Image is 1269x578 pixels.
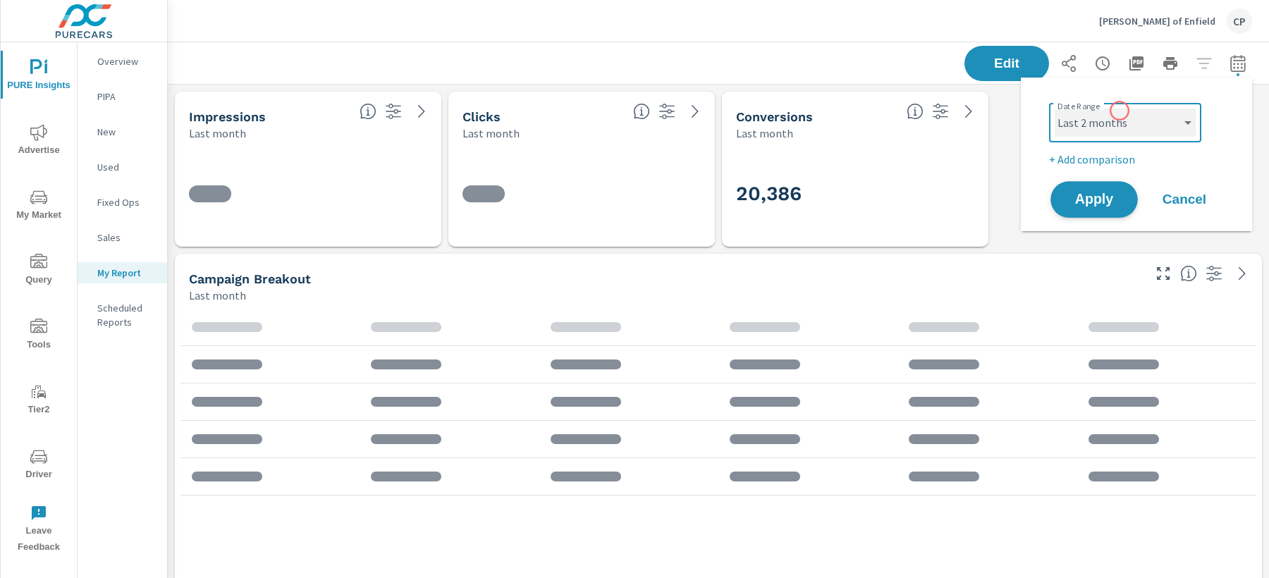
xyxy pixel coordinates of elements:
a: See more details in report [1231,262,1253,285]
div: PIPA [78,86,167,107]
span: PURE Insights [5,59,73,94]
p: Overview [97,54,156,68]
p: + Add comparison [1049,151,1230,168]
p: Last month [462,125,520,142]
button: Share Report [1055,49,1083,78]
h5: Conversions [736,109,813,124]
p: New [97,125,156,139]
p: [PERSON_NAME] of Enfield [1099,15,1215,27]
button: Edit [964,46,1049,81]
p: PIPA [97,90,156,104]
span: Leave Feedback [5,505,73,555]
p: Last month [189,125,246,142]
div: My Report [78,262,167,283]
span: Query [5,254,73,288]
h5: Campaign Breakout [189,271,311,286]
h3: 20,386 [736,182,974,206]
span: Tools [5,319,73,353]
h5: Clicks [462,109,501,124]
div: nav menu [1,42,77,561]
h5: Impressions [189,109,266,124]
div: New [78,121,167,142]
button: Apply [1050,181,1138,218]
span: Tier2 [5,383,73,418]
span: The number of times an ad was clicked by a consumer. [633,103,650,120]
p: My Report [97,266,156,280]
a: See more details in report [684,100,706,123]
span: Driver [5,448,73,483]
div: Overview [78,51,167,72]
div: Sales [78,227,167,248]
div: Fixed Ops [78,192,167,213]
span: My Market [5,189,73,223]
p: Last month [736,125,793,142]
p: Scheduled Reports [97,301,156,329]
p: Last month [189,287,246,304]
span: Edit [979,57,1035,70]
div: Used [78,156,167,178]
span: The number of times an ad was shown on your behalf. [360,103,376,120]
p: Fixed Ops [97,195,156,209]
button: Select Date Range [1224,49,1252,78]
div: Scheduled Reports [78,297,167,333]
button: Cancel [1142,182,1227,217]
p: Used [97,160,156,174]
span: This is a summary of PMAX performance results by campaign. Each column can be sorted. [1180,265,1197,282]
a: See more details in report [410,100,433,123]
span: Cancel [1156,193,1213,206]
div: CP [1227,8,1252,34]
span: Advertise [5,124,73,159]
span: Total Conversions include Actions, Leads and Unmapped. [907,103,924,120]
a: See more details in report [957,100,980,123]
span: Apply [1065,193,1123,207]
button: "Export Report to PDF" [1122,49,1151,78]
button: Make Fullscreen [1152,262,1175,285]
p: Sales [97,230,156,245]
